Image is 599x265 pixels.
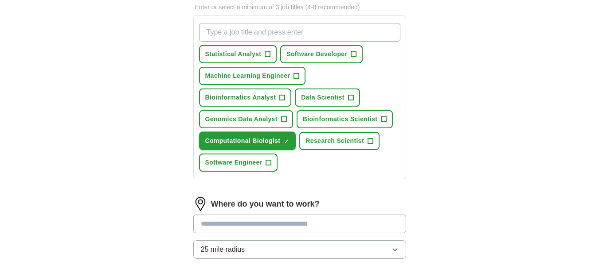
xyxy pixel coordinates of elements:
[305,136,364,146] span: Research Scientist
[205,93,276,102] span: Bioinformatics Analyst
[297,110,393,128] button: Bioinformatics Scientist
[199,23,400,42] input: Type a job title and press enter
[199,88,292,107] button: Bioinformatics Analyst
[205,136,281,146] span: Computational Biologist
[205,50,262,59] span: Statistical Analyst
[205,158,262,167] span: Software Engineer
[199,132,296,150] button: Computational Biologist✓
[205,71,290,81] span: Machine Learning Engineer
[199,110,293,128] button: Genomics Data Analyst
[301,93,345,102] span: Data Scientist
[193,240,406,259] button: 25 mile radius
[295,88,360,107] button: Data Scientist
[199,45,277,63] button: Statistical Analyst
[286,50,347,59] span: Software Developer
[303,115,378,124] span: Bioinformatics Scientist
[193,197,207,211] img: location.png
[280,45,363,63] button: Software Developer
[201,244,245,255] span: 25 mile radius
[284,138,289,145] span: ✓
[199,67,306,85] button: Machine Learning Engineer
[211,198,320,210] label: Where do you want to work?
[193,3,406,12] p: Enter or select a minimum of 3 job titles (4-8 recommended)
[205,115,278,124] span: Genomics Data Analyst
[299,132,380,150] button: Research Scientist
[199,154,278,172] button: Software Engineer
